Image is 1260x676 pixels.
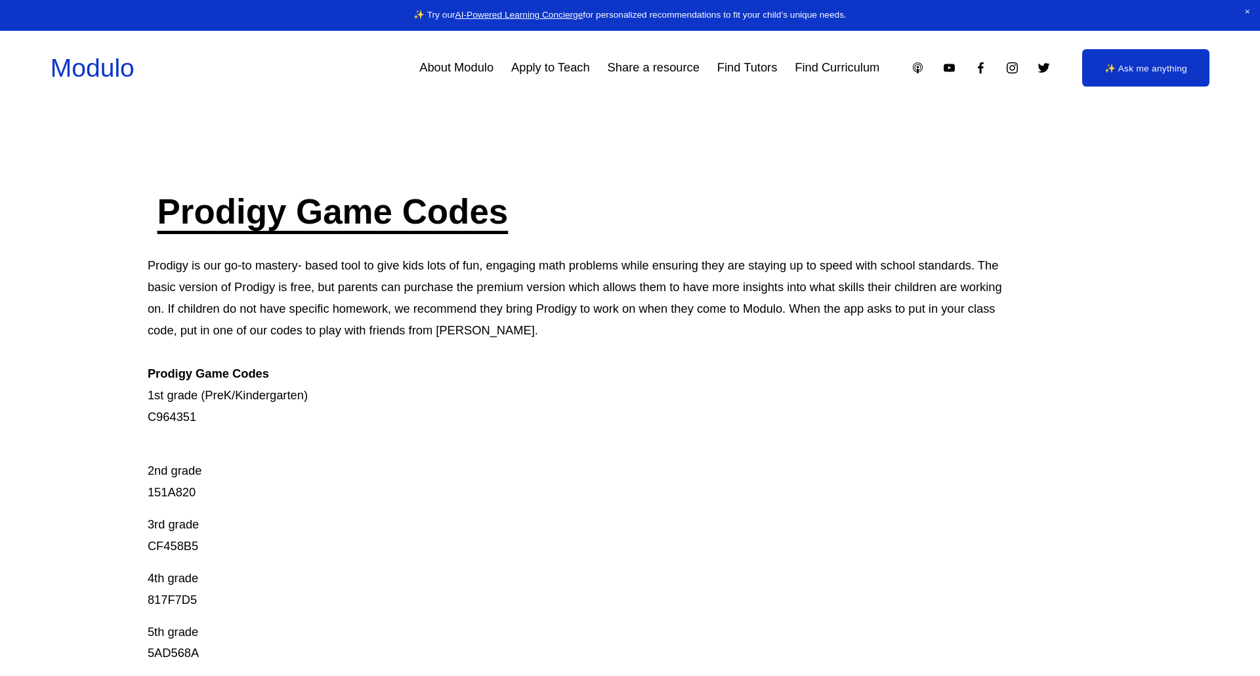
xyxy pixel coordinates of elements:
[148,622,1015,665] p: 5th grade 5AD568A
[1037,61,1051,75] a: Twitter
[1005,61,1019,75] a: Instagram
[148,367,269,380] strong: Prodigy Game Codes
[717,56,778,81] a: Find Tutors
[795,56,879,81] a: Find Curriculum
[1082,49,1209,87] a: ✨ Ask me anything
[419,56,493,81] a: About Modulo
[942,61,956,75] a: YouTube
[455,10,583,20] a: AI-Powered Learning Concierge
[51,54,135,82] a: Modulo
[511,56,590,81] a: Apply to Teach
[608,56,700,81] a: Share a resource
[148,514,1015,557] p: 3rd grade CF458B5
[148,568,1015,611] p: 4th grade 817F7D5
[911,61,925,75] a: Apple Podcasts
[148,439,1015,504] p: 2nd grade 151A820
[157,192,509,231] a: Prodigy Game Codes
[974,61,988,75] a: Facebook
[148,255,1015,428] p: Prodigy is our go-to mastery- based tool to give kids lots of fun, engaging math problems while e...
